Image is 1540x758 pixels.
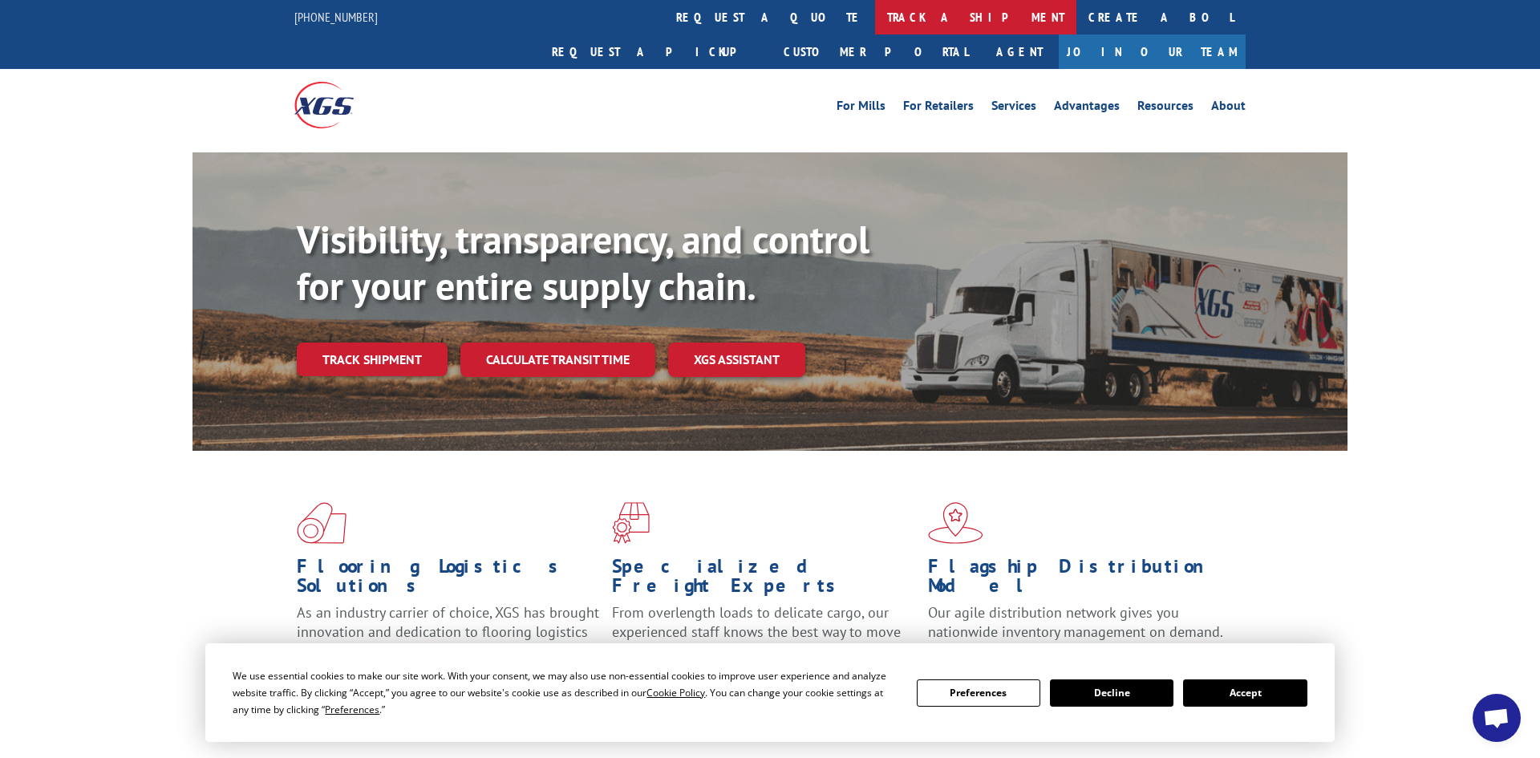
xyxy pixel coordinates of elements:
[297,557,600,603] h1: Flooring Logistics Solutions
[1473,694,1521,742] div: Open chat
[612,557,915,603] h1: Specialized Freight Experts
[928,557,1231,603] h1: Flagship Distribution Model
[1137,99,1193,117] a: Resources
[294,9,378,25] a: [PHONE_NUMBER]
[233,667,897,718] div: We use essential cookies to make our site work. With your consent, we may also use non-essential ...
[612,502,650,544] img: xgs-icon-focused-on-flooring-red
[903,99,974,117] a: For Retailers
[297,502,346,544] img: xgs-icon-total-supply-chain-intelligence-red
[297,603,599,660] span: As an industry carrier of choice, XGS has brought innovation and dedication to flooring logistics...
[980,34,1059,69] a: Agent
[1050,679,1173,707] button: Decline
[1054,99,1120,117] a: Advantages
[917,679,1040,707] button: Preferences
[460,343,655,377] a: Calculate transit time
[540,34,772,69] a: Request a pickup
[205,643,1335,742] div: Cookie Consent Prompt
[1183,679,1307,707] button: Accept
[297,214,869,310] b: Visibility, transparency, and control for your entire supply chain.
[646,686,705,699] span: Cookie Policy
[668,343,805,377] a: XGS ASSISTANT
[612,603,915,675] p: From overlength loads to delicate cargo, our experienced staff knows the best way to move your fr...
[928,603,1223,641] span: Our agile distribution network gives you nationwide inventory management on demand.
[1211,99,1246,117] a: About
[772,34,980,69] a: Customer Portal
[297,343,448,376] a: Track shipment
[928,502,983,544] img: xgs-icon-flagship-distribution-model-red
[325,703,379,716] span: Preferences
[1059,34,1246,69] a: Join Our Team
[837,99,885,117] a: For Mills
[991,99,1036,117] a: Services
